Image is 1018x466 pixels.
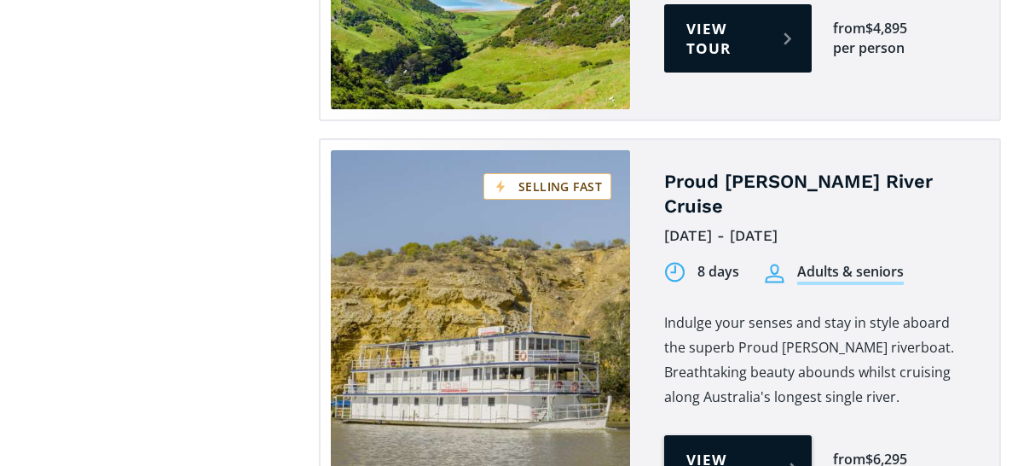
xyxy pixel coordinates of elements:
h4: Proud [PERSON_NAME] River Cruise [664,170,974,218]
div: 8 [697,262,705,282]
p: Indulge your senses and stay in style aboard the superb Proud [PERSON_NAME] riverboat. Breathtaki... [664,311,974,410]
div: days [709,262,739,282]
div: Adults & seniors [797,262,904,285]
div: per person [833,38,905,58]
div: [DATE] - [DATE] [664,223,974,249]
div: $4,895 [865,19,907,38]
div: from [833,19,865,38]
a: View tour [664,4,812,73]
